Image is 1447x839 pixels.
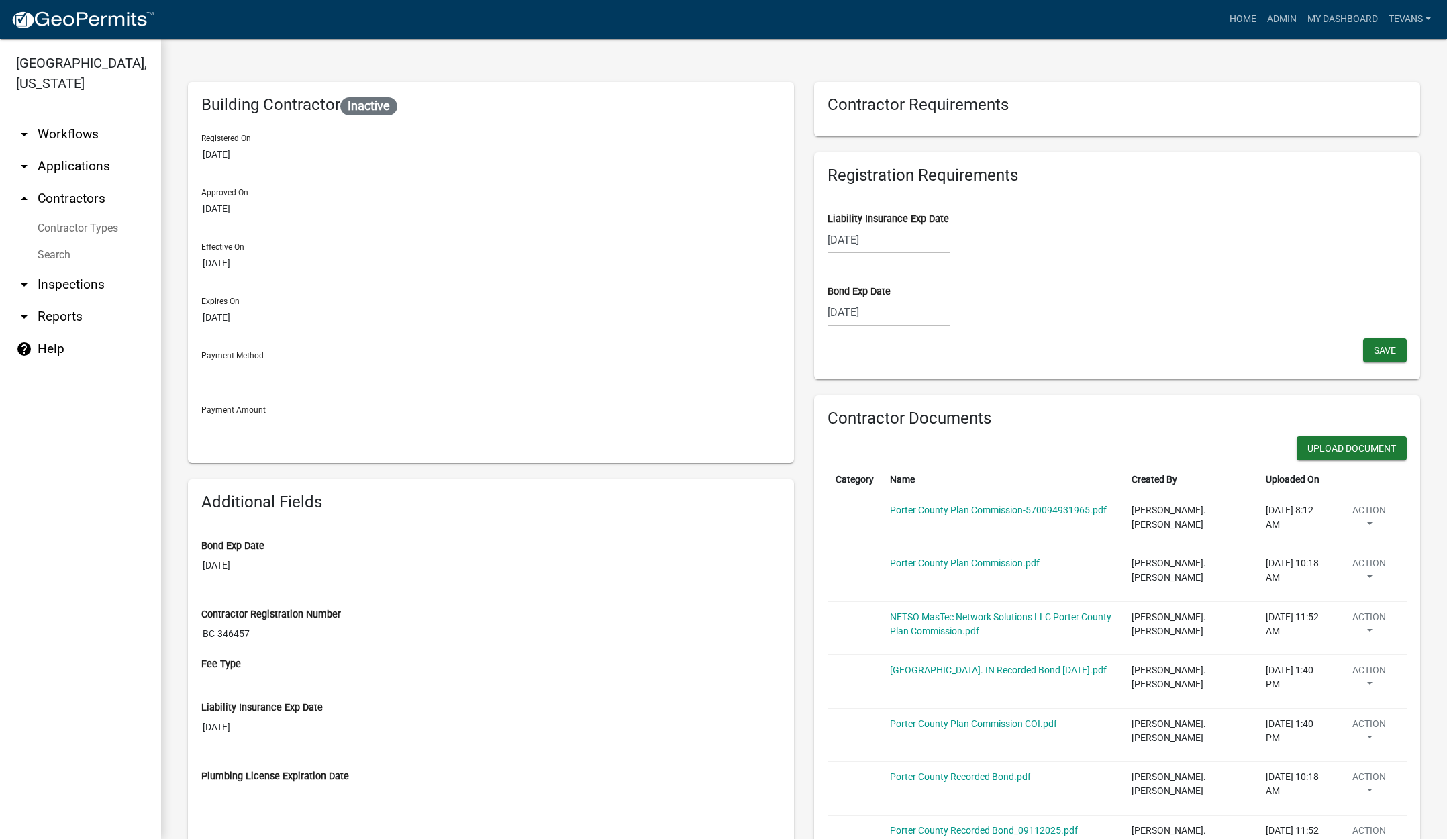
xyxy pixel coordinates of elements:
[1339,770,1399,803] button: Action
[16,126,32,142] i: arrow_drop_down
[1374,344,1396,355] span: Save
[340,97,397,115] span: Inactive
[1124,708,1257,762] td: [PERSON_NAME].[PERSON_NAME]
[201,660,241,669] label: Fee Type
[1124,601,1257,655] td: [PERSON_NAME].[PERSON_NAME]
[1302,7,1383,32] a: My Dashboard
[1124,655,1257,709] td: [PERSON_NAME].[PERSON_NAME]
[890,558,1040,569] a: Porter County Plan Commission.pdf
[890,825,1078,836] a: Porter County Recorded Bond_09112025.pdf
[201,493,781,512] h6: Additional Fields
[1297,436,1407,460] button: Upload Document
[828,166,1407,185] h6: Registration Requirements
[1124,495,1257,548] td: [PERSON_NAME].[PERSON_NAME]
[1339,663,1399,697] button: Action
[1383,7,1436,32] a: tevans
[201,703,323,713] label: Liability Insurance Exp Date
[890,611,1111,636] a: NETSO MasTec Network Solutions LLC Porter County Plan Commission.pdf
[828,464,882,495] th: Category
[828,215,949,224] label: Liability Insurance Exp Date
[828,409,1407,428] h6: Contractor Documents
[828,95,1407,115] h6: Contractor Requirements
[828,299,950,326] input: mm/dd/yyyy
[1258,655,1332,709] td: [DATE] 1:40 PM
[890,771,1031,782] a: Porter County Recorded Bond.pdf
[1262,7,1302,32] a: Admin
[1339,556,1399,590] button: Action
[1124,548,1257,602] td: [PERSON_NAME].[PERSON_NAME]
[1339,503,1399,537] button: Action
[1258,708,1332,762] td: [DATE] 1:40 PM
[828,226,950,254] input: mm/dd/yyyy
[1339,717,1399,750] button: Action
[1124,464,1257,495] th: Created By
[16,191,32,207] i: arrow_drop_up
[16,277,32,293] i: arrow_drop_down
[890,505,1107,515] a: Porter County Plan Commission-570094931965.pdf
[16,341,32,357] i: help
[1363,338,1407,362] button: Save
[201,610,341,620] label: Contractor Registration Number
[201,542,264,551] label: Bond Exp Date
[1124,762,1257,816] td: [PERSON_NAME].[PERSON_NAME]
[1258,601,1332,655] td: [DATE] 11:52 AM
[890,718,1057,729] a: Porter County Plan Commission COI.pdf
[16,158,32,175] i: arrow_drop_down
[1339,610,1399,644] button: Action
[882,464,1124,495] th: Name
[1258,495,1332,548] td: [DATE] 8:12 AM
[890,664,1107,675] a: [GEOGRAPHIC_DATA]. IN Recorded Bond [DATE].pdf
[828,287,891,297] label: Bond Exp Date
[1258,464,1332,495] th: Uploaded On
[1258,762,1332,816] td: [DATE] 10:18 AM
[1297,436,1407,464] wm-modal-confirm: New Document
[16,309,32,325] i: arrow_drop_down
[1224,7,1262,32] a: Home
[201,95,781,115] h6: Building Contractor
[201,772,349,781] label: Plumbing License Expiration Date
[1258,548,1332,602] td: [DATE] 10:18 AM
